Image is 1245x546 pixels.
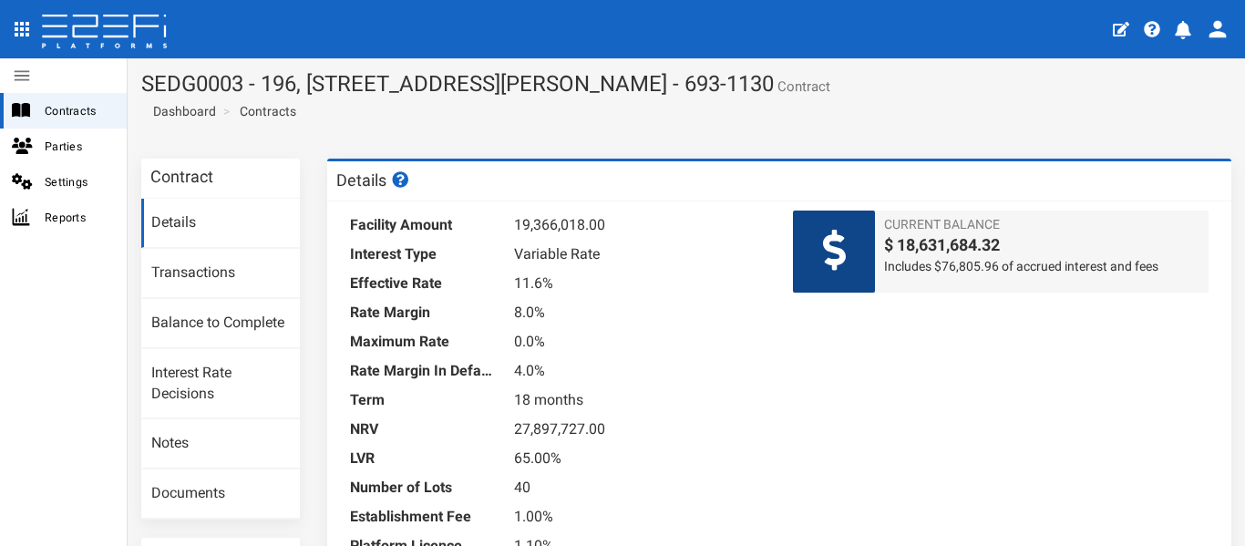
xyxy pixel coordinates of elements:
span: Reports [45,207,112,228]
h1: SEDG0003 - 196, [STREET_ADDRESS][PERSON_NAME] - 693-1130 [141,72,1231,96]
span: Includes $76,805.96 of accrued interest and fees [884,257,1199,275]
span: Dashboard [146,104,216,118]
a: Dashboard [146,102,216,120]
span: $ 18,631,684.32 [884,233,1199,257]
h3: Details [336,171,411,189]
dt: LVR [350,444,496,473]
dt: Rate Margin [350,298,496,327]
a: Transactions [141,249,300,298]
a: Details [141,199,300,248]
a: Notes [141,419,300,469]
dt: NRV [350,415,496,444]
dd: 27,897,727.00 [514,415,766,444]
dd: 8.0% [514,298,766,327]
small: Contract [774,80,830,94]
dt: Rate Margin In Default [350,356,496,386]
dd: 40 [514,473,766,502]
a: Documents [141,469,300,519]
dd: 18 months [514,386,766,415]
a: Interest Rate Decisions [141,349,300,419]
dt: Establishment Fee [350,502,496,531]
dd: 0.0% [514,327,766,356]
a: Balance to Complete [141,299,300,348]
dt: Effective Rate [350,269,496,298]
span: Contracts [45,100,112,121]
dd: 11.6% [514,269,766,298]
dd: 19,366,018.00 [514,211,766,240]
dd: Variable Rate [514,240,766,269]
span: Current Balance [884,215,1199,233]
dd: 65.00% [514,444,766,473]
dt: Number of Lots [350,473,496,502]
dt: Maximum Rate [350,327,496,356]
a: Contracts [240,102,296,120]
span: Parties [45,136,112,157]
h3: Contract [150,169,213,185]
dd: 4.0% [514,356,766,386]
dt: Facility Amount [350,211,496,240]
dt: Term [350,386,496,415]
dd: 1.00% [514,502,766,531]
span: Settings [45,171,112,192]
dt: Interest Type [350,240,496,269]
